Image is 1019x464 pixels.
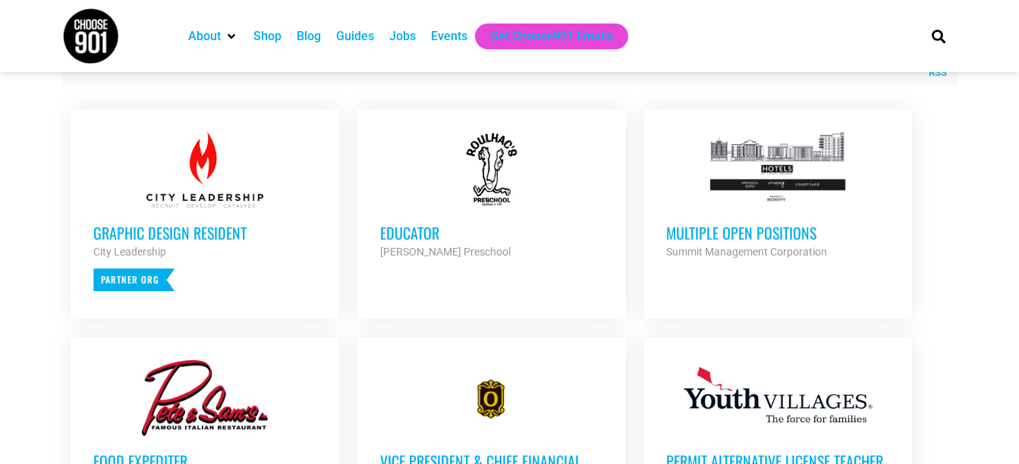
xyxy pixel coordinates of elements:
div: About [181,24,246,49]
a: Shop [253,27,281,45]
p: Partner Org [93,268,175,291]
h3: Educator [380,223,603,243]
h3: Multiple Open Positions [666,223,889,243]
a: Graphic Design Resident City Leadership Partner Org [71,109,339,314]
a: About [188,27,221,45]
h3: Graphic Design Resident [93,223,316,243]
a: Multiple Open Positions Summit Management Corporation [643,109,912,284]
nav: Main nav [181,24,906,49]
a: RSS [921,65,947,80]
strong: City Leadership [93,246,166,258]
strong: [PERSON_NAME] Preschool [380,246,511,258]
a: Blog [297,27,321,45]
strong: Summit Management Corporation [666,246,827,258]
a: Get Choose901 Emails [490,27,613,45]
a: Guides [336,27,374,45]
div: Search [926,24,951,49]
a: Jobs [389,27,416,45]
a: Events [431,27,467,45]
a: Educator [PERSON_NAME] Preschool [357,109,626,284]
